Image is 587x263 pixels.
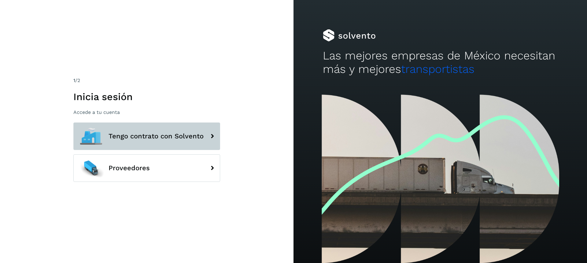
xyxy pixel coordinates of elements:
h2: Las mejores empresas de México necesitan más y mejores [323,49,558,76]
span: Tengo contrato con Solvento [109,133,204,140]
span: 1 [73,77,75,83]
p: Accede a tu cuenta [73,109,220,115]
div: /2 [73,77,220,84]
span: Proveedores [109,164,150,172]
h1: Inicia sesión [73,91,220,103]
span: transportistas [401,62,474,76]
button: Proveedores [73,154,220,182]
button: Tengo contrato con Solvento [73,122,220,150]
